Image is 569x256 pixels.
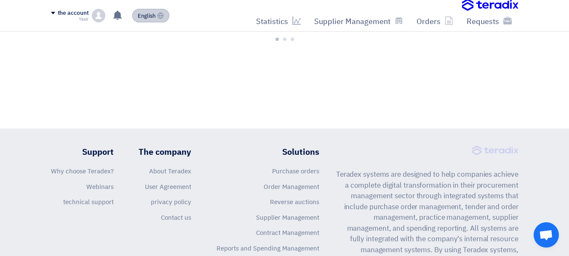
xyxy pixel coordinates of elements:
[92,9,105,22] img: profile_test.png
[256,16,288,27] font: Statistics
[307,11,410,31] a: Supplier Management
[256,228,319,237] a: Contract Management
[264,182,319,191] a: Order Management
[149,167,191,176] a: About Teradex
[145,182,191,191] a: User Agreement
[272,167,319,176] a: Purchase orders
[417,16,441,27] font: Orders
[467,16,499,27] font: Requests
[249,11,307,31] a: Statistics
[86,182,114,191] a: Webinars
[51,167,114,176] a: Why choose Teradex?
[410,11,460,31] a: Orders
[282,146,319,158] font: Solutions
[79,16,89,23] font: Yasir
[256,213,319,222] a: Supplier Management
[534,222,559,248] div: Open chat
[132,9,169,22] button: English
[138,12,155,20] font: English
[161,213,191,222] a: Contact us
[82,146,114,158] font: Support
[151,197,191,207] a: privacy policy
[139,146,191,158] font: The company
[63,197,114,207] a: technical support
[270,197,319,207] a: Reverse auctions
[460,11,518,31] a: Requests
[216,244,319,253] a: Reports and Spending Management
[314,16,390,27] font: Supplier Management
[58,8,89,17] font: the account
